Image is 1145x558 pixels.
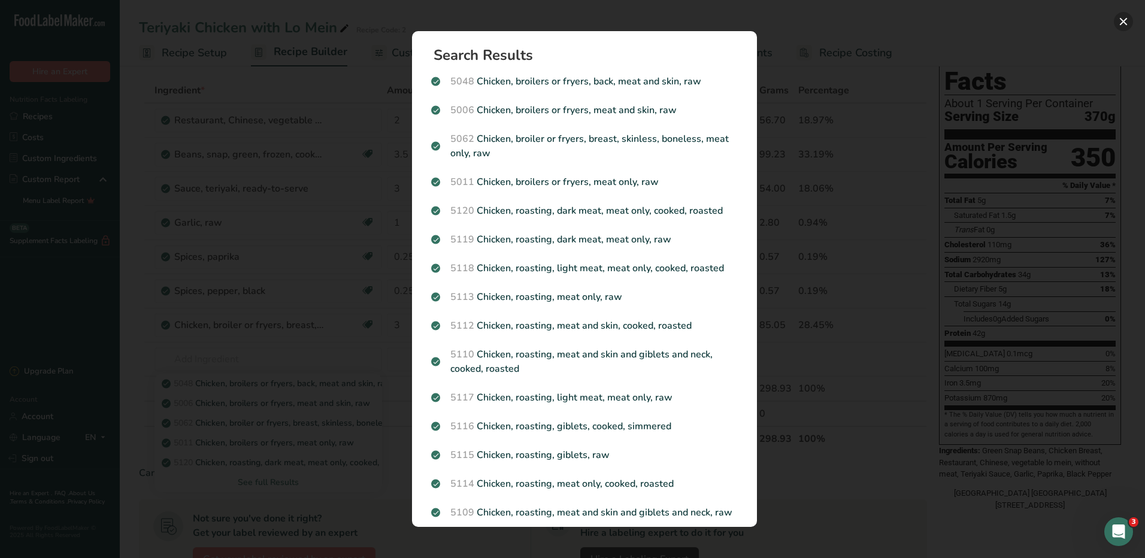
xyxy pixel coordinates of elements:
span: 5117 [450,391,474,404]
p: Chicken, roasting, dark meat, meat only, raw [431,232,738,247]
span: 5048 [450,75,474,88]
span: 5120 [450,204,474,217]
span: 5006 [450,104,474,117]
p: Chicken, broiler or fryers, breast, skinless, boneless, meat only, raw [431,132,738,160]
p: Chicken, roasting, meat only, raw [431,290,738,304]
span: 5115 [450,448,474,462]
p: Chicken, roasting, dark meat, meat only, cooked, roasted [431,204,738,218]
p: Chicken, roasting, meat and skin and giblets and neck, cooked, roasted [431,347,738,376]
span: 5011 [450,175,474,189]
span: 5112 [450,319,474,332]
span: 5119 [450,233,474,246]
span: 5114 [450,477,474,490]
span: 5062 [450,132,474,145]
p: Chicken, broilers or fryers, meat and skin, raw [431,103,738,117]
span: 5109 [450,506,474,519]
p: Chicken, roasting, giblets, cooked, simmered [431,419,738,433]
p: Chicken, broilers or fryers, meat only, raw [431,175,738,189]
h1: Search Results [434,48,745,62]
p: Chicken, roasting, giblets, raw [431,448,738,462]
p: Chicken, roasting, meat and skin, cooked, roasted [431,319,738,333]
span: 5116 [450,420,474,433]
iframe: Intercom live chat [1104,517,1133,546]
p: Chicken, broilers or fryers, back, meat and skin, raw [431,74,738,89]
span: 5110 [450,348,474,361]
p: Chicken, roasting, meat only, cooked, roasted [431,477,738,491]
p: Chicken, roasting, meat and skin and giblets and neck, raw [431,505,738,520]
span: 3 [1129,517,1138,527]
p: Chicken, roasting, light meat, meat only, raw [431,390,738,405]
p: Chicken, roasting, light meat, meat only, cooked, roasted [431,261,738,275]
span: 5118 [450,262,474,275]
span: 5113 [450,290,474,304]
